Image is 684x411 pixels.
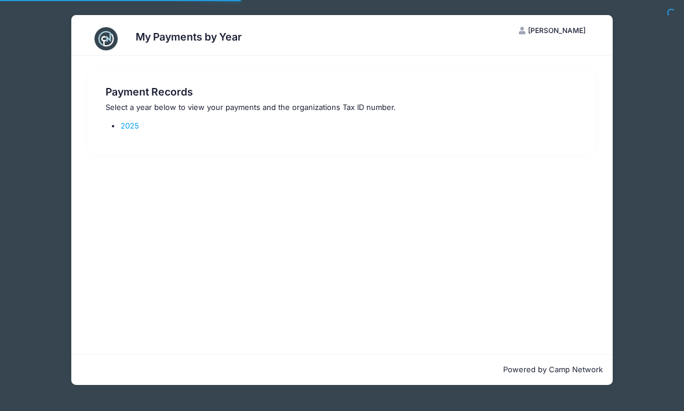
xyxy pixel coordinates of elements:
[94,27,118,50] img: CampNetwork
[81,364,603,376] p: Powered by Camp Network
[105,86,579,98] h3: Payment Records
[105,102,579,113] p: Select a year below to view your payments and the organizations Tax ID number.
[136,31,242,43] h3: My Payments by Year
[509,21,596,41] button: [PERSON_NAME]
[528,26,585,35] span: [PERSON_NAME]
[121,121,139,130] a: 2025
